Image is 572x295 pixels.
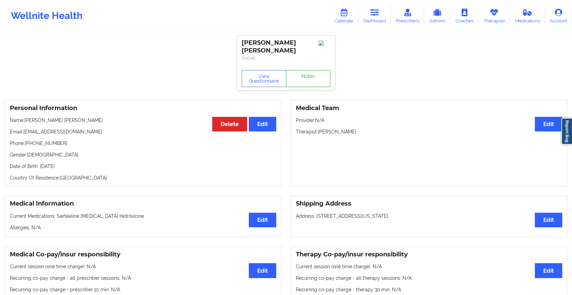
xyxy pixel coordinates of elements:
h3: Personal Information [10,104,276,112]
button: Edit [249,117,276,131]
p: Recurring co-pay charge - all therapy sessions : N/A [296,275,562,281]
img: Image%2Fplaceholer-image.png [318,40,330,46]
a: Report Bug [561,118,572,145]
a: Coaches [450,5,479,27]
h3: Shipping Address [296,200,562,208]
p: Current session (one time charge): N/A [10,263,276,270]
p: Date of Birth: [DATE] [10,163,276,170]
a: Prescribers [391,5,424,27]
p: Current session (one time charge): N/A [296,263,562,270]
button: View Questionnaire [242,70,286,87]
button: Edit [249,263,276,278]
h3: Medical Team [296,104,562,112]
p: Name: [PERSON_NAME] [PERSON_NAME] [10,117,276,124]
p: Recurring co-pay charge - all prescriber sessions : N/A [10,275,276,281]
h3: Therapy Co-pay/insur responsibility [296,251,562,258]
a: Admins [424,5,450,27]
p: Allergies: N/A [10,224,276,231]
p: Address: [STREET_ADDRESS][US_STATE]. [296,213,562,219]
p: Provider: N/A [296,117,562,124]
p: Gender: [DEMOGRAPHIC_DATA] [10,151,276,158]
a: Dashboard [358,5,391,27]
h3: Medical Information [10,200,276,208]
p: Recurring co-pay charge - therapy 30 min : N/A [296,286,562,293]
p: Email: [EMAIL_ADDRESS][DOMAIN_NAME] [10,128,276,135]
button: Edit [535,213,562,227]
a: Therapists [479,5,510,27]
p: Therapist: [PERSON_NAME] [296,128,562,135]
a: Medications [510,5,545,27]
p: Social [242,55,330,61]
a: Account [545,5,572,27]
p: Recurring co-pay charge - prescriber 10 min : N/A [10,286,276,293]
h3: Medical Co-pay/insur responsibility [10,251,276,258]
button: Delete [212,117,247,131]
a: Notes [286,70,331,87]
a: Calendar [329,5,358,27]
button: Edit [535,117,562,131]
div: [PERSON_NAME] [PERSON_NAME] [242,39,330,55]
p: Phone: [PHONE_NUMBER] [10,140,276,147]
button: Edit [535,263,562,278]
p: Current Medications: Sertealine [MEDICAL_DATA] Hidróxicine [10,213,276,219]
button: Edit [249,213,276,227]
p: Country Of Residence: [GEOGRAPHIC_DATA] [10,174,276,181]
